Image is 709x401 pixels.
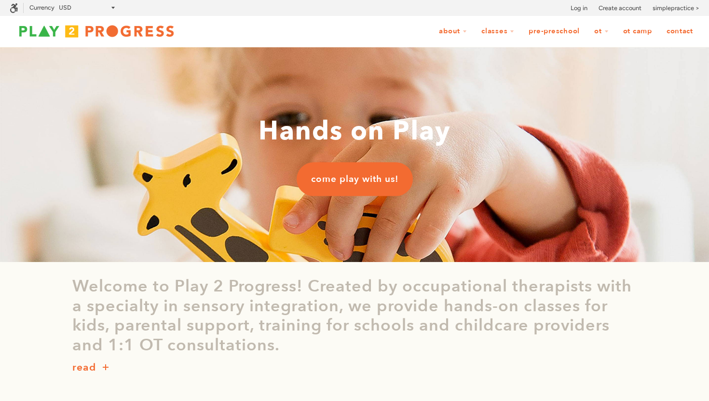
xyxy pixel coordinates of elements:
[599,3,641,13] a: Create account
[653,3,699,13] a: simplepractice >
[297,162,413,196] a: come play with us!
[10,22,183,41] img: Play2Progress logo
[433,22,473,41] a: About
[72,277,637,355] p: Welcome to Play 2 Progress! Created by occupational therapists with a specialty in sensory integr...
[617,22,658,41] a: OT Camp
[522,22,586,41] a: Pre-Preschool
[29,4,55,11] label: Currency
[311,173,398,185] span: come play with us!
[72,360,96,375] p: read
[571,3,587,13] a: Log in
[660,22,699,41] a: Contact
[588,22,615,41] a: OT
[475,22,520,41] a: Classes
